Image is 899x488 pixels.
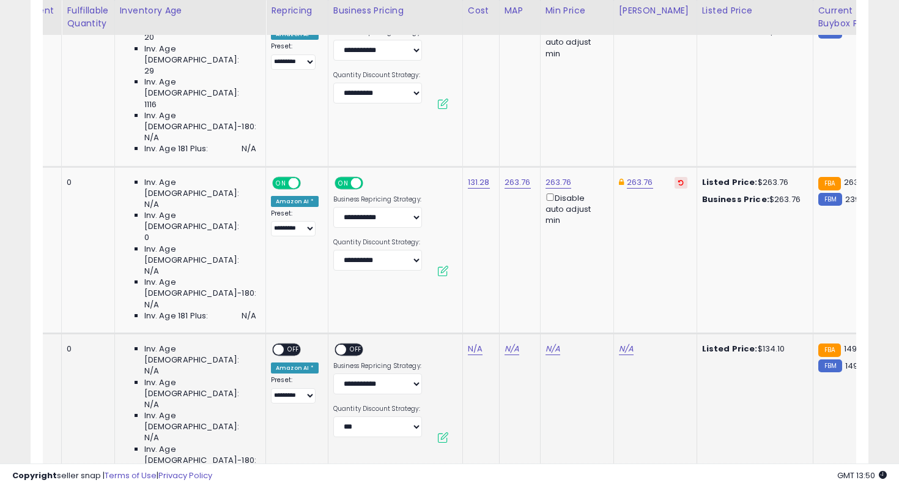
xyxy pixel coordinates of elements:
div: Disable auto adjust min [546,24,604,59]
div: Inventory Age [120,4,261,17]
span: N/A [144,399,159,410]
div: $263.76 [702,177,804,188]
a: 263.76 [546,176,572,189]
span: N/A [144,132,159,143]
a: N/A [546,343,560,355]
span: OFF [284,345,303,355]
span: 2025-10-6 13:50 GMT [837,470,887,481]
div: Preset: [271,209,319,237]
span: 20 [144,32,154,43]
span: Inv. Age [DEMOGRAPHIC_DATA]-180: [144,277,256,299]
span: ON [273,178,289,188]
b: Listed Price: [702,343,758,355]
small: FBA [818,343,841,357]
div: Preset: [271,376,319,404]
label: Quantity Discount Strategy: [333,71,422,80]
a: N/A [468,343,483,355]
span: Inv. Age [DEMOGRAPHIC_DATA]: [144,410,256,432]
div: MAP [505,4,535,17]
div: Min Price [546,4,609,17]
div: Amazon AI * [271,362,319,374]
span: Inv. Age [DEMOGRAPHIC_DATA]-180: [144,110,256,132]
small: FBM [818,359,842,372]
div: Amazon AI * [271,196,319,207]
span: ON [336,178,351,188]
div: 0 [67,343,105,355]
span: N/A [144,299,159,310]
span: N/A [242,143,256,154]
div: $263.76 [702,194,804,205]
a: 263.76 [505,176,531,189]
span: 149 [844,343,857,355]
span: Inv. Age 181 Plus: [144,310,209,321]
span: N/A [144,366,159,377]
span: OFF [346,345,366,355]
span: Inv. Age [DEMOGRAPHIC_DATA]: [144,77,256,99]
span: Inv. Age [DEMOGRAPHIC_DATA]: [144,210,256,232]
div: Preset: [271,42,319,70]
a: 263.76 [627,176,653,189]
a: Privacy Policy [158,470,212,481]
div: Fulfillable Quantity [67,4,109,30]
b: Listed Price: [702,176,758,188]
span: Inv. Age [DEMOGRAPHIC_DATA]: [144,177,256,199]
div: Current Buybox Price [818,4,881,30]
span: 239.76 [845,193,871,205]
span: OFF [299,178,319,188]
span: 29 [144,66,154,77]
span: 1116 [144,99,157,110]
div: Fulfillment [7,4,56,17]
span: 0 [144,232,149,243]
small: FBA [818,177,841,190]
label: Business Repricing Strategy: [333,362,422,370]
span: N/A [144,432,159,443]
span: N/A [242,310,256,321]
span: 263.76 [844,176,870,188]
span: N/A [144,199,159,210]
label: Business Repricing Strategy: [333,195,422,204]
span: Inv. Age [DEMOGRAPHIC_DATA]: [144,244,256,266]
div: 0 [67,177,105,188]
label: Quantity Discount Strategy: [333,238,422,247]
b: Business Price: [702,193,769,205]
div: Repricing [271,4,323,17]
span: N/A [144,266,159,277]
a: N/A [505,343,519,355]
div: Disable auto adjust min [546,191,604,227]
span: Inv. Age [DEMOGRAPHIC_DATA]-180: [144,444,256,466]
div: [PERSON_NAME] [619,4,692,17]
span: Inv. Age [DEMOGRAPHIC_DATA]: [144,43,256,66]
span: 149 [845,360,858,372]
strong: Copyright [12,470,57,481]
div: $134.10 [702,343,804,355]
span: OFF [361,178,380,188]
div: Listed Price [702,4,808,17]
a: Terms of Use [105,470,157,481]
div: Cost [468,4,494,17]
span: Inv. Age [DEMOGRAPHIC_DATA]: [144,343,256,366]
small: FBM [818,193,842,206]
a: 131.28 [468,176,490,189]
div: Business Pricing [333,4,457,17]
label: Quantity Discount Strategy: [333,405,422,413]
span: Inv. Age [DEMOGRAPHIC_DATA]: [144,377,256,399]
div: seller snap | | [12,470,212,482]
a: N/A [619,343,634,355]
span: Inv. Age 181 Plus: [144,143,209,154]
